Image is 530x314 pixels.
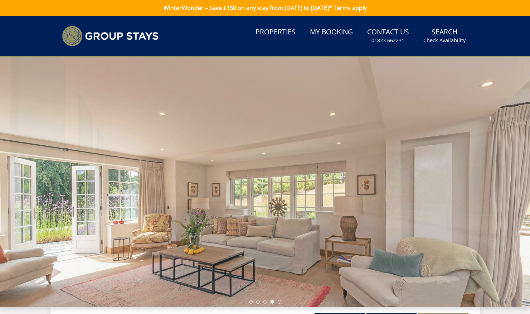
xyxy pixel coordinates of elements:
small: Check Availability [423,37,466,44]
a: My Booking [307,24,356,40]
small: 01823 662231 [371,37,404,44]
a: Properties [253,24,298,40]
img: Group Stays [62,26,159,46]
a: Contact Us01823 662231 [364,24,412,48]
a: SearchCheck Availability [420,24,468,48]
